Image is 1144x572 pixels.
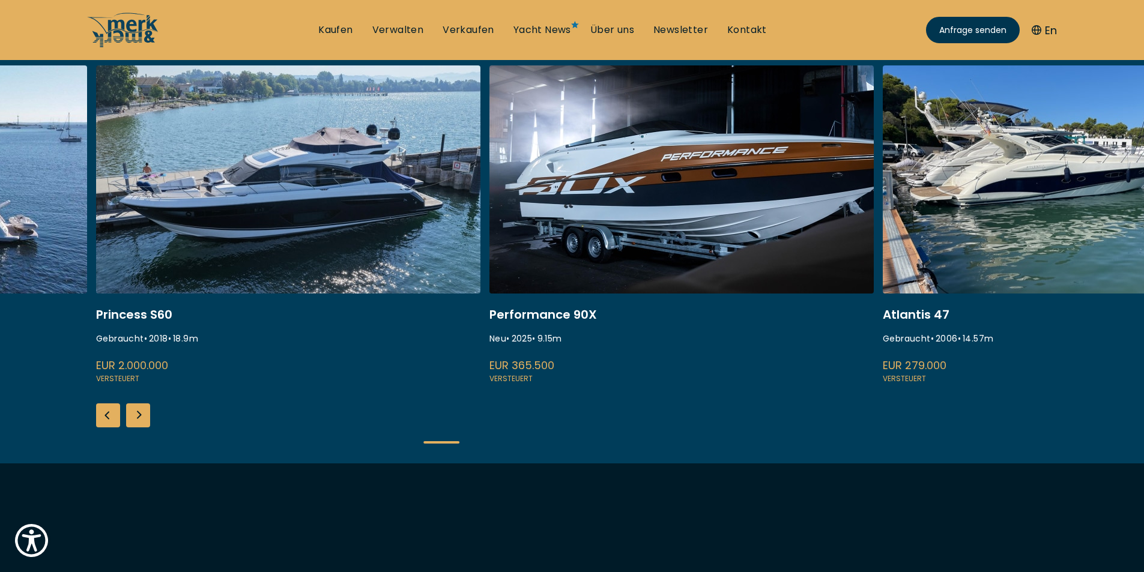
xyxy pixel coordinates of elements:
[96,403,120,427] div: Previous slide
[318,23,353,37] a: Kaufen
[926,17,1020,43] a: Anfrage senden
[372,23,424,37] a: Verwalten
[12,521,51,560] button: Show Accessibility Preferences
[1032,22,1057,38] button: En
[513,23,571,37] a: Yacht News
[126,403,150,427] div: Next slide
[443,23,494,37] a: Verkaufen
[727,23,767,37] a: Kontakt
[939,24,1006,37] span: Anfrage senden
[590,23,634,37] a: Über uns
[653,23,708,37] a: Newsletter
